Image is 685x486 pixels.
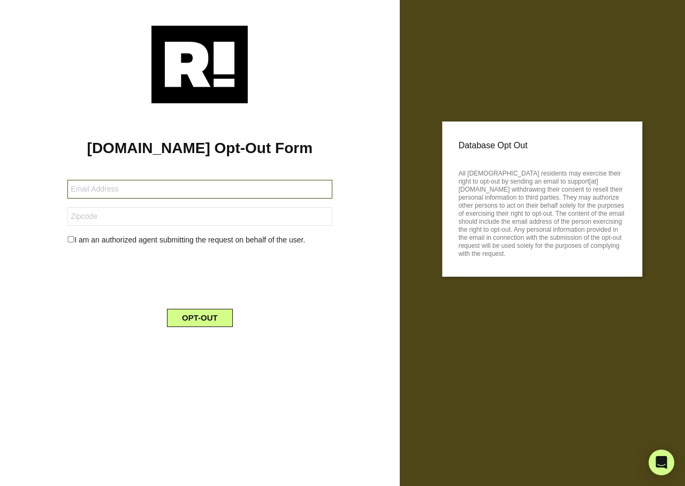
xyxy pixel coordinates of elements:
h1: [DOMAIN_NAME] Opt-Out Form [16,139,384,157]
input: Zipcode [67,207,332,226]
input: Email Address [67,180,332,199]
p: All [DEMOGRAPHIC_DATA] residents may exercise their right to opt-out by sending an email to suppo... [459,166,626,258]
button: OPT-OUT [167,309,233,327]
p: Database Opt Out [459,138,626,154]
div: I am an authorized agent submitting the request on behalf of the user. [59,234,340,246]
img: Retention.com [151,26,248,103]
iframe: reCAPTCHA [118,254,281,296]
div: Open Intercom Messenger [649,450,674,475]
